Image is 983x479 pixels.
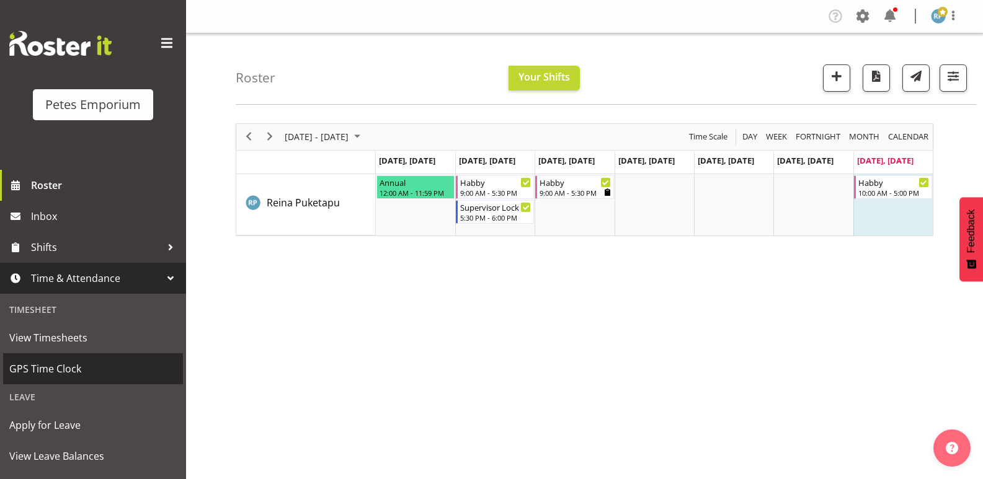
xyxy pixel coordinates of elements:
[379,155,435,166] span: [DATE], [DATE]
[858,188,929,198] div: 10:00 AM - 5:00 PM
[376,175,455,199] div: Reina Puketapu"s event - Annual Begin From Monday, September 29, 2025 at 12:00:00 AM GMT+13:00 En...
[857,155,914,166] span: [DATE], [DATE]
[886,129,931,144] button: Month
[376,174,933,235] table: Timeline Week of October 5, 2025
[794,129,843,144] button: Fortnight
[946,442,958,454] img: help-xxl-2.png
[858,176,929,188] div: Habby
[262,129,278,144] button: Next
[9,359,177,378] span: GPS Time Clock
[238,124,259,150] div: previous period
[902,64,930,92] button: Send a list of all shifts for the selected filtered period to all rostered employees.
[45,95,141,114] div: Petes Emporium
[9,416,177,434] span: Apply for Leave
[3,410,183,441] a: Apply for Leave
[3,297,183,322] div: Timesheet
[3,384,183,410] div: Leave
[741,129,760,144] button: Timeline Day
[380,176,451,188] div: Annual
[535,175,613,199] div: Reina Puketapu"s event - Habby Begin From Wednesday, October 1, 2025 at 9:00:00 AM GMT+13:00 Ends...
[540,188,610,198] div: 9:00 AM - 5:30 PM
[3,353,183,384] a: GPS Time Clock
[459,155,515,166] span: [DATE], [DATE]
[460,201,531,213] div: Supervisor Lock Up
[236,123,933,236] div: Timeline Week of October 5, 2025
[31,269,161,288] span: Time & Attendance
[794,129,842,144] span: Fortnight
[267,195,340,210] a: Reina Puketapu
[687,129,730,144] button: Time Scale
[741,129,758,144] span: Day
[966,209,977,253] span: Feedback
[456,200,534,224] div: Reina Puketapu"s event - Supervisor Lock Up Begin From Tuesday, September 30, 2025 at 5:30:00 PM ...
[618,155,675,166] span: [DATE], [DATE]
[823,64,850,92] button: Add a new shift
[283,129,366,144] button: October 2025
[777,155,834,166] span: [DATE], [DATE]
[688,129,729,144] span: Time Scale
[764,129,790,144] button: Timeline Week
[509,66,580,90] button: Your Shifts
[3,441,183,472] a: View Leave Balances
[9,447,177,465] span: View Leave Balances
[9,328,177,347] span: View Timesheets
[698,155,754,166] span: [DATE], [DATE]
[460,213,531,222] div: 5:30 PM - 6:00 PM
[847,129,882,144] button: Timeline Month
[3,322,183,353] a: View Timesheets
[267,196,340,209] span: Reina Puketapu
[236,174,376,235] td: Reina Puketapu resource
[765,129,788,144] span: Week
[854,175,932,199] div: Reina Puketapu"s event - Habby Begin From Sunday, October 5, 2025 at 10:00:00 AM GMT+13:00 Ends A...
[538,155,595,166] span: [DATE], [DATE]
[9,31,112,56] img: Rosterit website logo
[887,129,930,144] span: calendar
[241,129,257,144] button: Previous
[959,197,983,281] button: Feedback - Show survey
[940,64,967,92] button: Filter Shifts
[280,124,368,150] div: Sep 29 - Oct 05, 2025
[540,176,610,188] div: Habby
[460,188,531,198] div: 9:00 AM - 5:30 PM
[848,129,881,144] span: Month
[460,176,531,188] div: Habby
[380,188,451,198] div: 12:00 AM - 11:59 PM
[31,207,180,226] span: Inbox
[518,70,570,84] span: Your Shifts
[863,64,890,92] button: Download a PDF of the roster according to the set date range.
[456,175,534,199] div: Reina Puketapu"s event - Habby Begin From Tuesday, September 30, 2025 at 9:00:00 AM GMT+13:00 End...
[31,176,180,195] span: Roster
[259,124,280,150] div: next period
[931,9,946,24] img: reina-puketapu721.jpg
[283,129,350,144] span: [DATE] - [DATE]
[31,238,161,257] span: Shifts
[236,71,275,85] h4: Roster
